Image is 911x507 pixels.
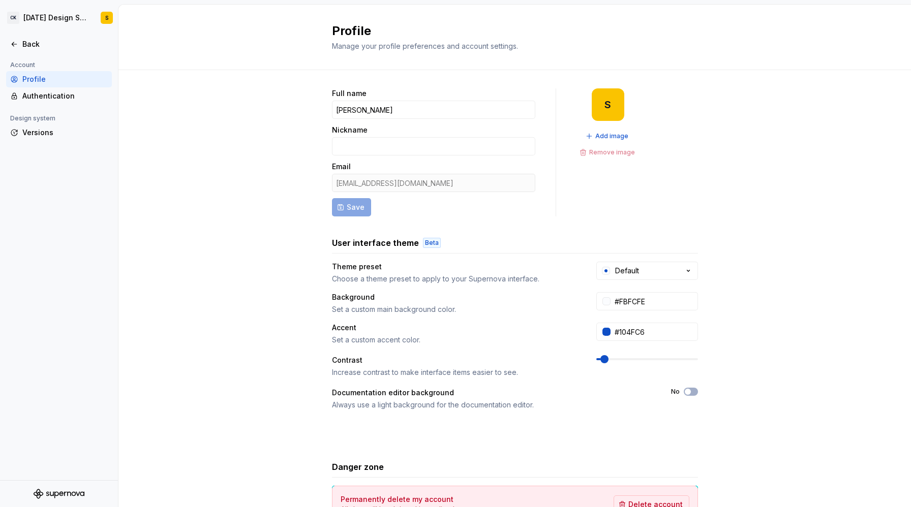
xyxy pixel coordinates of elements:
[332,237,419,249] h3: User interface theme
[22,39,108,49] div: Back
[604,101,611,109] div: S
[6,124,112,141] a: Versions
[332,367,578,377] div: Increase contrast to make interface items easier to see.
[611,323,698,341] input: #104FC6
[332,304,578,314] div: Set a custom main background color.
[332,125,368,135] label: Nickname
[23,13,88,23] div: [DATE] Design System
[332,23,686,39] h2: Profile
[332,88,367,99] label: Full name
[332,262,578,272] div: Theme preset
[34,489,84,499] svg: Supernova Logo
[6,71,112,87] a: Profile
[341,494,453,504] h4: Permanently delete my account
[332,400,653,410] div: Always use a light background for the documentation editor.
[22,91,108,101] div: Authentication
[615,266,639,276] div: Default
[332,42,518,50] span: Manage your profile preferences and account settings.
[2,7,116,29] button: CK[DATE] Design SystemS
[596,262,698,280] button: Default
[6,59,39,71] div: Account
[332,292,578,302] div: Background
[6,36,112,52] a: Back
[22,74,108,84] div: Profile
[6,112,59,124] div: Design system
[332,355,578,365] div: Contrast
[423,238,441,248] div: Beta
[332,162,351,172] label: Email
[671,388,680,396] label: No
[332,461,384,473] h3: Danger zone
[595,132,628,140] span: Add image
[7,12,19,24] div: CK
[22,128,108,138] div: Versions
[332,274,578,284] div: Choose a theme preset to apply to your Supernova interface.
[332,323,578,333] div: Accent
[611,292,698,310] input: #FFFFFF
[105,14,109,22] div: S
[583,129,633,143] button: Add image
[332,388,653,398] div: Documentation editor background
[332,335,578,345] div: Set a custom accent color.
[6,88,112,104] a: Authentication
